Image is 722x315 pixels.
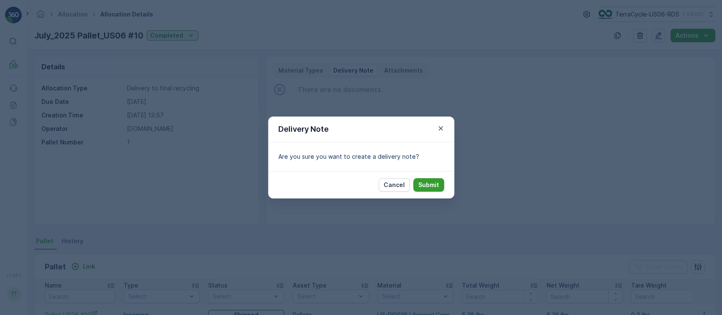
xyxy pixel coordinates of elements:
[278,152,444,161] p: Are you sure you want to create a delivery note?
[413,178,444,192] button: Submit
[278,123,329,135] p: Delivery Note
[384,181,405,189] p: Cancel
[379,178,410,192] button: Cancel
[418,181,439,189] p: Submit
